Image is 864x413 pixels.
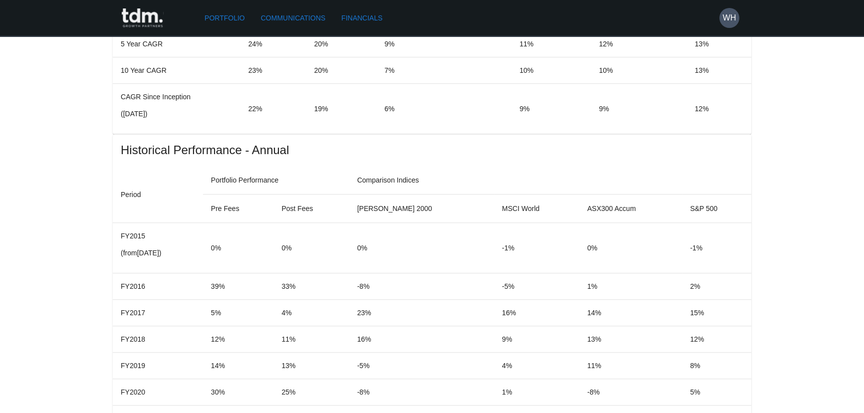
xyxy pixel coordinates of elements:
td: 5% [682,379,751,406]
td: FY2019 [113,353,203,379]
span: Historical Performance - Annual [121,142,743,158]
td: 0% [203,223,274,273]
td: 33% [273,273,349,300]
td: 10 Year CAGR [113,57,240,83]
td: 8% [682,353,751,379]
td: 16% [494,300,579,326]
td: 5% [203,300,274,326]
td: 9% [511,83,591,134]
td: 9% [377,30,512,57]
th: Portfolio Performance [203,166,349,195]
td: -1% [494,223,579,273]
td: 39% [203,273,274,300]
td: 12% [591,30,687,57]
td: 14% [203,353,274,379]
td: 11% [273,326,349,353]
p: ( [DATE] ) [121,109,232,119]
td: 19% [306,83,377,134]
td: FY2017 [113,300,203,326]
td: FY2018 [113,326,203,353]
td: 23% [240,57,306,83]
th: [PERSON_NAME] 2000 [349,195,494,223]
td: FY2020 [113,379,203,406]
td: 12% [203,326,274,353]
td: 11% [511,30,591,57]
td: CAGR Since Inception [113,83,240,134]
th: ASX300 Accum [579,195,682,223]
th: Pre Fees [203,195,274,223]
td: 12% [687,83,751,134]
a: Communications [257,9,330,27]
p: (from [DATE] ) [121,248,195,258]
td: 10% [511,57,591,83]
td: 0% [349,223,494,273]
th: Period [113,166,203,223]
td: -8% [579,379,682,406]
td: 2% [682,273,751,300]
td: 15% [682,300,751,326]
td: 7% [377,57,512,83]
th: S&P 500 [682,195,751,223]
h6: WH [723,12,736,24]
th: Post Fees [273,195,349,223]
td: 11% [579,353,682,379]
td: 0% [579,223,682,273]
td: FY2015 [113,223,203,273]
td: 12% [682,326,751,353]
td: 24% [240,30,306,57]
td: -8% [349,273,494,300]
td: 9% [591,83,687,134]
td: 4% [273,300,349,326]
td: 23% [349,300,494,326]
td: 1% [494,379,579,406]
td: 10% [591,57,687,83]
td: 13% [273,353,349,379]
a: Portfolio [201,9,249,27]
td: 13% [579,326,682,353]
a: Financials [337,9,386,27]
td: 22% [240,83,306,134]
td: 25% [273,379,349,406]
td: 6% [377,83,512,134]
th: Comparison Indices [349,166,751,195]
td: 5 Year CAGR [113,30,240,57]
td: 14% [579,300,682,326]
button: WH [719,8,739,28]
td: 13% [687,57,751,83]
td: 1% [579,273,682,300]
td: 9% [494,326,579,353]
th: MSCI World [494,195,579,223]
td: 30% [203,379,274,406]
td: -5% [349,353,494,379]
td: 4% [494,353,579,379]
td: -5% [494,273,579,300]
td: FY2016 [113,273,203,300]
td: 16% [349,326,494,353]
td: -1% [682,223,751,273]
td: -8% [349,379,494,406]
td: 0% [273,223,349,273]
td: 13% [687,30,751,57]
td: 20% [306,30,377,57]
td: 20% [306,57,377,83]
